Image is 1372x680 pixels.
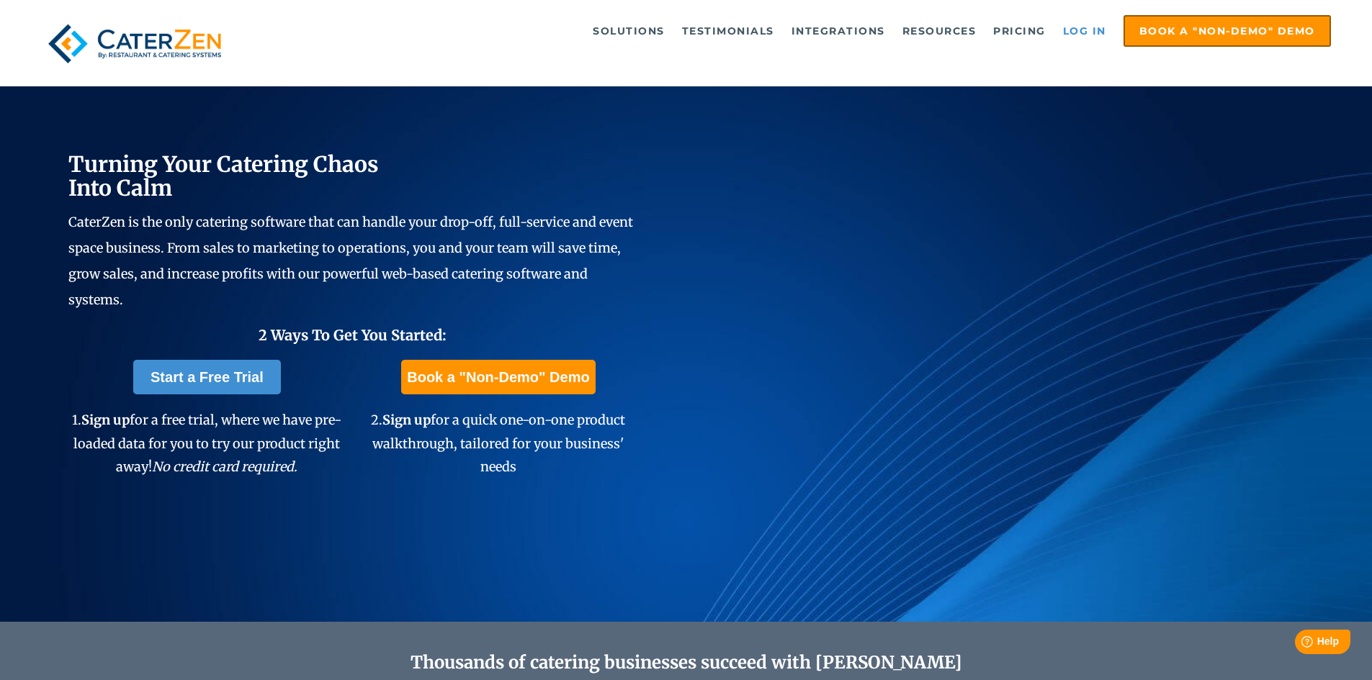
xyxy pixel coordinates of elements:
span: Sign up [81,412,130,428]
em: No credit card required. [152,458,297,475]
span: 2 Ways To Get You Started: [259,326,447,344]
a: Book a "Non-Demo" Demo [401,360,595,394]
h2: Thousands of catering businesses succeed with [PERSON_NAME] [138,653,1235,674]
iframe: Help widget launcher [1244,624,1356,664]
span: 2. for a quick one-on-one product walkthrough, tailored for your business' needs [371,412,625,475]
span: Sign up [382,412,431,428]
span: CaterZen is the only catering software that can handle your drop-off, full-service and event spac... [68,214,633,308]
a: Solutions [586,17,672,45]
a: Resources [895,17,984,45]
a: Book a "Non-Demo" Demo [1124,15,1331,47]
span: 1. for a free trial, where we have pre-loaded data for you to try our product right away! [72,412,341,475]
a: Start a Free Trial [133,360,281,394]
img: caterzen [41,15,228,72]
a: Log in [1056,17,1113,45]
a: Testimonials [675,17,781,45]
a: Pricing [986,17,1053,45]
a: Integrations [784,17,892,45]
span: Turning Your Catering Chaos Into Calm [68,150,379,201]
div: Navigation Menu [261,15,1331,47]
